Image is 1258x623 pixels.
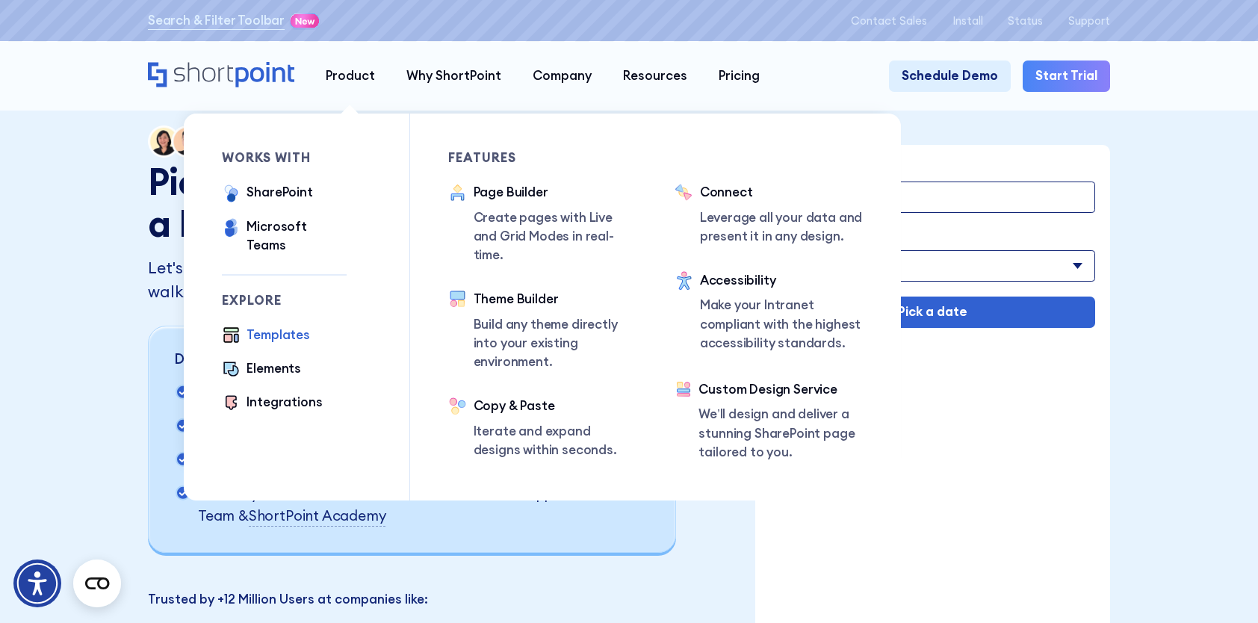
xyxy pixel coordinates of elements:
p: Leverage all your data and present it in any design. [700,208,864,247]
div: Accessibility [700,271,864,290]
a: Company [517,61,607,92]
p: We’ll design and deliver a stunning SharePoint page tailored to you. [698,405,863,462]
p: Build any theme directly into your existing environment. [474,315,637,372]
h1: Pick a Date & Schedule a Demo with our Team [148,161,563,244]
div: Templates [247,326,310,344]
a: Resources [607,61,703,92]
a: Contact Sales [851,14,927,27]
a: Start Trial [1023,61,1110,92]
a: Home [148,62,294,90]
p: Provide you with access to our 5-Star Customer Support Team & [198,483,600,527]
p: Make your Intranet compliant with the highest accessibility standards. [700,296,864,353]
a: Search & Filter Toolbar [148,11,285,30]
div: Integrations [247,393,322,412]
a: Pricing [703,61,775,92]
p: Let's get you started with ShortPoint with a quick call and walkthrough [148,256,680,303]
a: Copy & Paste Iterate and expand designs within seconds. [448,397,637,459]
a: Schedule Demo [889,61,1011,92]
a: Templates [222,326,310,347]
a: Status - open in a new tab [1008,14,1043,27]
div: Microsoft Teams [247,217,347,255]
a: SharePoint [222,183,313,205]
div: Accessibility Menu [13,560,61,607]
div: works with [222,152,347,164]
button: Open CMP widget [73,560,121,607]
div: Elements [247,359,301,378]
p: Create pages with Live and Grid Modes in real-time. [474,208,637,265]
div: Resources [623,66,687,85]
div: Copy & Paste [474,397,637,415]
a: Page Builder Create pages with Live and Grid Modes in real-time. [448,183,637,264]
a: Integrations [222,393,323,414]
div: Connect [700,183,864,202]
input: Pick a date [770,297,1095,328]
a: Why ShortPoint [391,61,517,92]
div: Custom Design Service [698,380,863,399]
div: Features [448,152,637,164]
input: full name [770,182,1095,213]
div: Theme Builder [474,290,637,309]
div: Page Builder [474,183,637,202]
div: SharePoint [247,183,312,202]
iframe: Chat Widget [1183,551,1258,623]
a: ShortPoint Academy - open in a new tab [249,505,386,527]
p: During this call we will [174,348,601,369]
div: Company [533,66,592,85]
div: Explore [222,294,347,307]
a: Connect Leverage all your data and present it in any design. [675,183,864,246]
a: Accessibility Make your Intranet compliant with the highest accessibility standards. [675,271,864,355]
img: Five individuals are shown in circular frames with colorful backgrounds, all wearing black shirts... [148,125,273,158]
div: Product [326,66,375,85]
label: Country [770,228,1095,247]
p: Support [1068,14,1110,27]
p: Iterate and expand designs within seconds. [474,422,637,460]
form: Demo Form [770,160,1095,328]
a: Custom Design Service We’ll design and deliver a stunning SharePoint page tailored to you. [675,380,864,463]
a: Product [310,61,391,92]
select: Single select [770,250,1095,282]
p: Trusted by +12 Million Users at companies like: [148,590,680,609]
a: Install [952,14,983,27]
a: Elements [222,359,301,380]
div: Why ShortPoint [406,66,501,85]
div: Pricing [719,66,760,85]
p: Status [1008,14,1043,27]
label: Name [770,160,1095,179]
a: Support - open in a new tab [1068,14,1110,27]
a: Microsoft Teams [222,217,347,255]
a: Theme Builder Build any theme directly into your existing environment. [448,290,637,371]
